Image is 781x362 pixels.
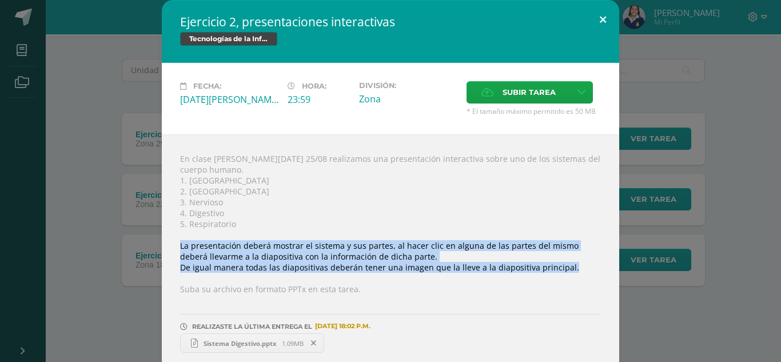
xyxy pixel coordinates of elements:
span: [DATE] 18:02 P.M. [312,326,370,327]
span: Remover entrega [304,337,324,349]
span: Sistema Digestivo.pptx [198,339,282,348]
span: Tecnologías de la Información y la Comunicación 4 [180,32,277,46]
div: 23:59 [288,93,350,106]
span: Fecha: [193,82,221,90]
div: [DATE][PERSON_NAME] [180,93,278,106]
div: Zona [359,93,457,105]
span: Hora: [302,82,326,90]
h2: Ejercicio 2, presentaciones interactivas [180,14,601,30]
label: División: [359,81,457,90]
span: * El tamaño máximo permitido es 50 MB [467,106,601,116]
span: 1.09MB [282,339,304,348]
a: Sistema Digestivo.pptx 1.09MB [180,333,324,353]
span: REALIZASTE LA ÚLTIMA ENTREGA EL [192,323,312,331]
span: Subir tarea [503,82,556,103]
